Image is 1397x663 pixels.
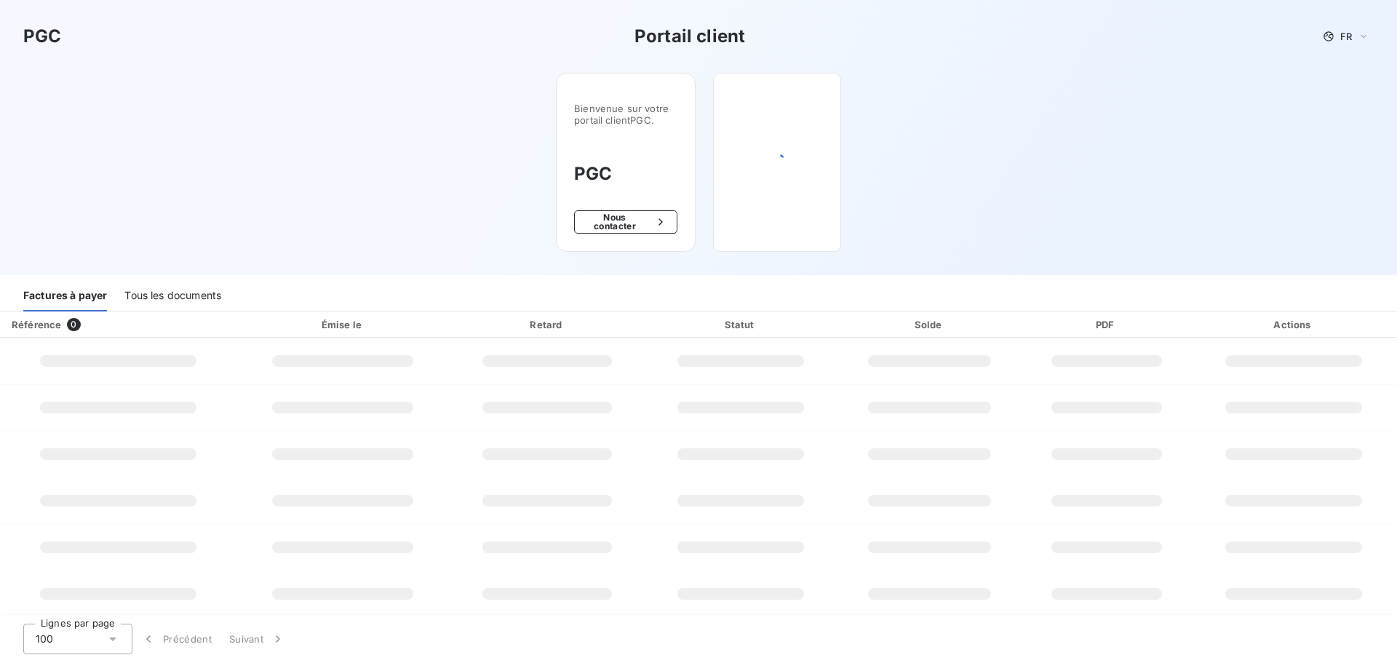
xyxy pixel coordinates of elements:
div: Retard [453,317,642,332]
button: Suivant [220,624,294,654]
div: Statut [648,317,834,332]
button: Nous contacter [574,210,677,234]
div: Émise le [239,317,447,332]
h3: PGC [574,161,677,187]
span: FR [1340,31,1352,42]
span: 0 [67,318,80,331]
h3: Portail client [634,23,745,49]
div: Actions [1193,317,1394,332]
button: Précédent [132,624,220,654]
div: Solde [840,317,1020,332]
div: Factures à payer [23,281,107,311]
span: 100 [36,632,53,646]
div: PDF [1026,317,1187,332]
div: Référence [12,319,61,330]
div: Tous les documents [124,281,221,311]
span: Bienvenue sur votre portail client PGC . [574,103,677,126]
h3: PGC [23,23,61,49]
